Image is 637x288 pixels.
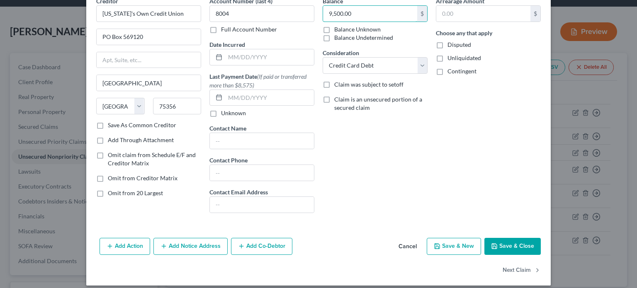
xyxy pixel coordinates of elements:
label: Full Account Number [221,25,277,34]
button: Add Notice Address [153,238,228,255]
input: -- [210,133,314,149]
label: Save As Common Creditor [108,121,176,129]
span: Contingent [447,68,477,75]
input: Apt, Suite, etc... [97,52,201,68]
button: Add Co-Debtor [231,238,292,255]
input: MM/DD/YYYY [225,90,314,106]
span: Claim is an unsecured portion of a secured claim [334,96,422,111]
label: Choose any that apply [436,29,492,37]
label: Unknown [221,109,246,117]
span: Omit claim from Schedule E/F and Creditor Matrix [108,151,196,167]
button: Save & New [427,238,481,255]
div: $ [530,6,540,22]
input: MM/DD/YYYY [225,49,314,65]
span: Omit from 20 Largest [108,189,163,196]
label: Add Through Attachment [108,136,174,144]
input: 0.00 [436,6,530,22]
label: Date Incurred [209,40,245,49]
input: -- [210,197,314,213]
label: Consideration [323,48,359,57]
button: Save & Close [484,238,541,255]
span: Omit from Creditor Matrix [108,174,177,182]
span: Claim was subject to setoff [334,81,404,88]
input: Search creditor by name... [96,5,201,22]
input: Enter address... [97,29,201,45]
button: Next Claim [503,261,541,279]
input: -- [210,165,314,181]
label: Last Payment Date [209,72,314,90]
button: Add Action [100,238,150,255]
div: $ [417,6,427,22]
label: Balance Undetermined [334,34,393,42]
label: Contact Email Address [209,188,268,196]
span: Unliquidated [447,54,481,61]
input: Enter zip... [153,98,202,114]
input: Enter city... [97,75,201,91]
input: XXXX [209,5,314,22]
button: Cancel [392,239,423,255]
label: Contact Name [209,124,246,133]
input: 0.00 [323,6,417,22]
span: Disputed [447,41,471,48]
label: Balance Unknown [334,25,381,34]
label: Contact Phone [209,156,248,165]
span: (If paid or transferred more than $8,575) [209,73,306,89]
